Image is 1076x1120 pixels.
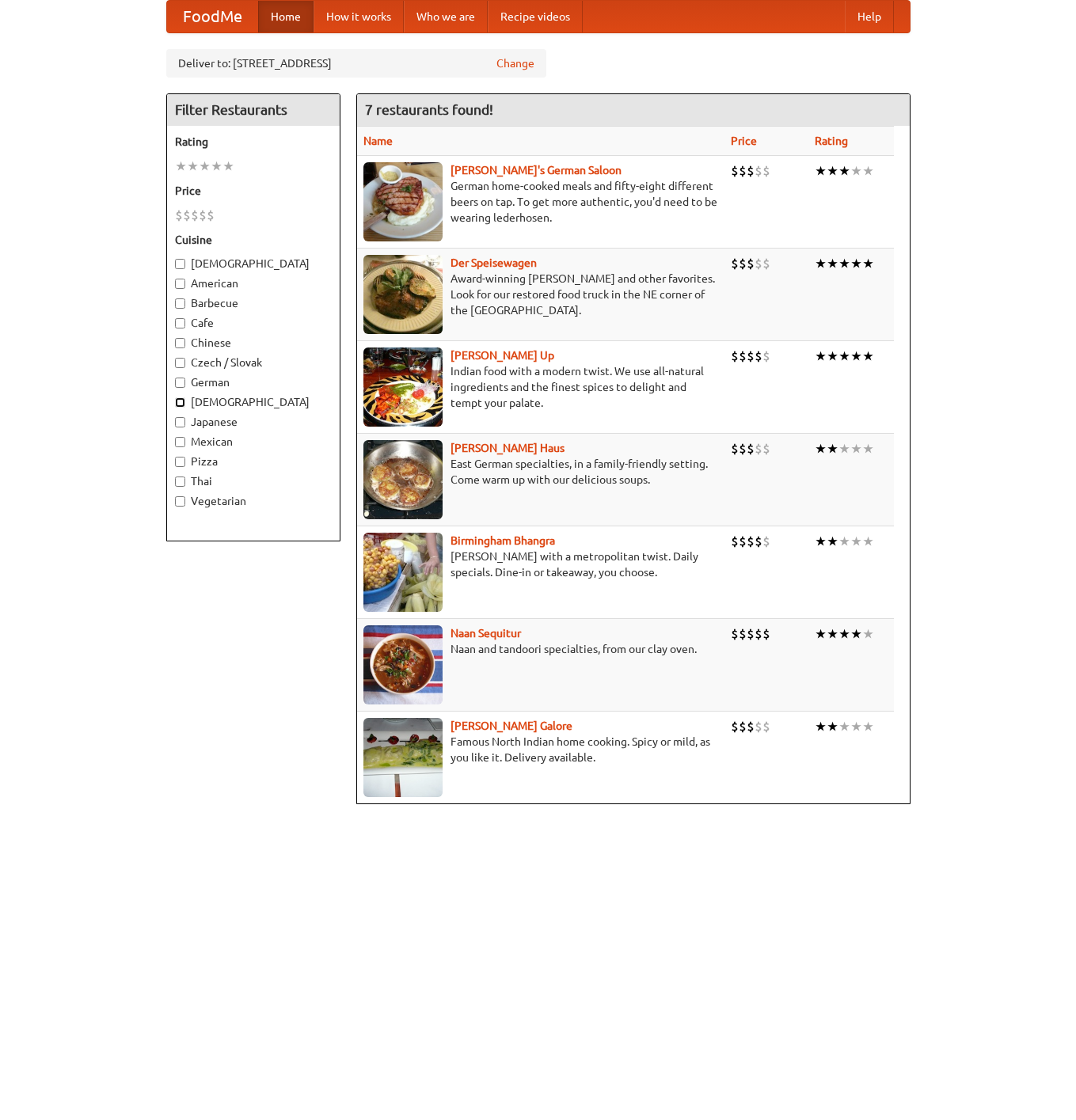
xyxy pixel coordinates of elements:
[488,1,583,32] a: Recipe videos
[762,255,770,272] li: $
[755,625,762,643] li: $
[747,255,755,272] li: $
[815,135,848,147] a: Rating
[175,298,185,309] input: Barbecue
[175,414,332,430] label: Japanese
[850,533,862,550] li: ★
[175,374,332,390] label: German
[838,440,850,457] li: ★
[451,164,622,177] a: [PERSON_NAME]'s German Saloon
[747,718,755,735] li: $
[731,347,739,365] li: $
[258,1,314,32] a: Home
[862,718,874,735] li: ★
[838,162,850,180] li: ★
[838,255,850,272] li: ★
[496,55,534,71] a: Change
[175,338,185,348] input: Chinese
[862,255,874,272] li: ★
[762,718,770,735] li: $
[845,1,894,32] a: Help
[731,718,739,735] li: $
[731,255,739,272] li: $
[827,440,838,457] li: ★
[363,363,718,411] p: Indian food with a modern twist. We use all-natural ingredients and the finest spices to delight ...
[175,259,185,269] input: [DEMOGRAPHIC_DATA]
[363,718,443,797] img: currygalore.jpg
[175,394,332,410] label: [DEMOGRAPHIC_DATA]
[862,533,874,550] li: ★
[451,627,521,640] a: Naan Sequitur
[755,162,762,180] li: $
[175,295,332,311] label: Barbecue
[187,158,199,175] li: ★
[815,533,827,550] li: ★
[838,718,850,735] li: ★
[755,718,762,735] li: $
[755,347,762,365] li: $
[451,442,565,454] a: [PERSON_NAME] Haus
[451,349,554,362] b: [PERSON_NAME] Up
[175,335,332,351] label: Chinese
[175,279,185,289] input: American
[175,256,332,271] label: [DEMOGRAPHIC_DATA]
[862,347,874,365] li: ★
[838,625,850,643] li: ★
[222,158,234,175] li: ★
[739,255,747,272] li: $
[451,256,537,269] a: Der Speisewagen
[762,625,770,643] li: $
[363,641,718,657] p: Naan and tandoori specialties, from our clay oven.
[451,534,555,547] a: Birmingham Bhangra
[850,718,862,735] li: ★
[175,378,185,388] input: German
[747,347,755,365] li: $
[739,718,747,735] li: $
[747,533,755,550] li: $
[850,255,862,272] li: ★
[363,440,443,519] img: kohlhaus.jpg
[815,440,827,457] li: ★
[739,625,747,643] li: $
[755,255,762,272] li: $
[175,496,185,507] input: Vegetarian
[827,255,838,272] li: ★
[191,207,199,224] li: $
[815,347,827,365] li: ★
[363,549,718,580] p: [PERSON_NAME] with a metropolitan twist. Daily specials. Dine-in or takeaway, you choose.
[731,533,739,550] li: $
[314,1,404,32] a: How it works
[363,178,718,226] p: German home-cooked meals and fifty-eight different beers on tap. To get more authentic, you'd nee...
[862,162,874,180] li: ★
[815,162,827,180] li: ★
[747,625,755,643] li: $
[211,158,222,175] li: ★
[363,162,443,241] img: esthers.jpg
[747,440,755,457] li: $
[862,440,874,457] li: ★
[175,476,185,487] input: Thai
[363,271,718,318] p: Award-winning [PERSON_NAME] and other favorites. Look for our restored food truck in the NE corne...
[363,135,393,147] a: Name
[175,207,183,224] li: $
[199,207,207,224] li: $
[166,49,546,78] div: Deliver to: [STREET_ADDRESS]
[199,158,211,175] li: ★
[762,440,770,457] li: $
[175,315,332,331] label: Cafe
[731,625,739,643] li: $
[827,533,838,550] li: ★
[183,207,191,224] li: $
[739,533,747,550] li: $
[762,162,770,180] li: $
[827,347,838,365] li: ★
[175,158,187,175] li: ★
[739,347,747,365] li: $
[175,134,332,150] h5: Rating
[850,625,862,643] li: ★
[365,102,493,117] ng-pluralize: 7 restaurants found!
